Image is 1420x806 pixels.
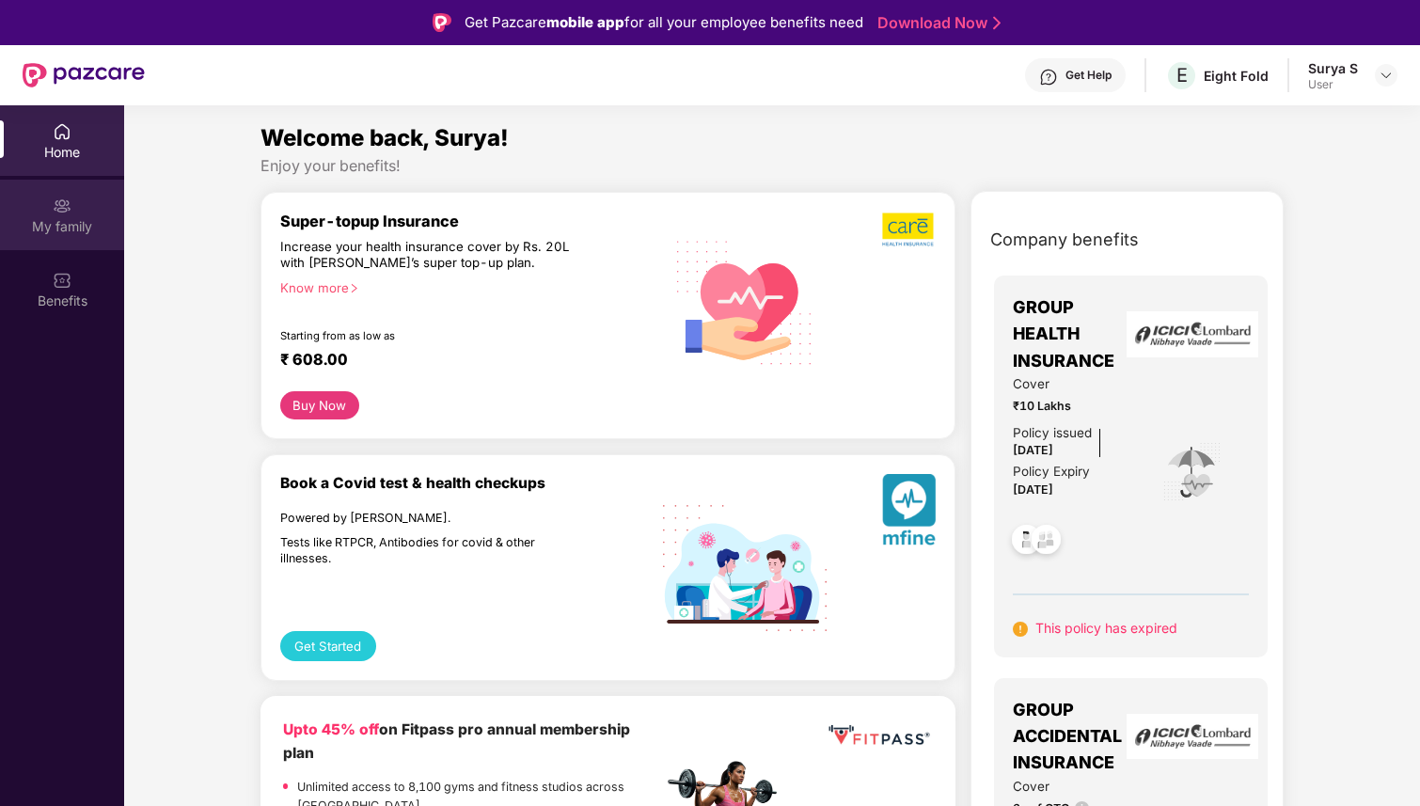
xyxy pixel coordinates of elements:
img: Logo [433,13,451,32]
span: Welcome back, Surya! [260,124,509,151]
span: E [1176,64,1188,87]
span: [DATE] [1013,482,1053,497]
span: GROUP ACCIDENTAL INSURANCE [1013,697,1136,777]
img: svg+xml;base64,PHN2ZyBpZD0iSG9tZSIgeG1sbnM9Imh0dHA6Ly93d3cudzMub3JnLzIwMDAvc3ZnIiB3aWR0aD0iMjAiIG... [53,122,71,141]
div: Enjoy your benefits! [260,156,1284,176]
div: Powered by [PERSON_NAME]. [280,511,581,527]
a: Download Now [877,13,995,33]
img: svg+xml;base64,PHN2ZyB3aWR0aD0iMjAiIGhlaWdodD0iMjAiIHZpZXdCb3g9IjAgMCAyMCAyMCIgZmlsbD0ibm9uZSIgeG... [53,197,71,215]
div: Starting from as low as [280,329,583,342]
div: Super-topup Insurance [280,212,663,230]
span: Cover [1013,777,1136,797]
img: svg+xml;base64,PHN2ZyB4bWxucz0iaHR0cDovL3d3dy53My5vcmcvMjAwMC9zdmciIHdpZHRoPSIxNiIgaGVpZ2h0PSIxNi... [1013,622,1028,637]
img: Stroke [993,13,1001,33]
img: svg+xml;base64,PHN2ZyB4bWxucz0iaHR0cDovL3d3dy53My5vcmcvMjAwMC9zdmciIHdpZHRoPSIxOTIiIGhlaWdodD0iMT... [663,505,827,631]
img: insurerLogo [1127,311,1258,357]
span: right [349,283,359,293]
span: ₹10 Lakhs [1013,397,1136,416]
img: insurerLogo [1127,714,1258,760]
span: Company benefits [990,227,1139,253]
div: Increase your health insurance cover by Rs. 20L with [PERSON_NAME]’s super top-up plan. [280,239,581,272]
button: Get Started [280,631,376,661]
div: Get Pazcare for all your employee benefits need [465,11,863,34]
img: svg+xml;base64,PHN2ZyB4bWxucz0iaHR0cDovL3d3dy53My5vcmcvMjAwMC9zdmciIHhtbG5zOnhsaW5rPSJodHRwOi8vd3... [663,218,827,385]
b: Upto 45% off [283,720,379,738]
strong: mobile app [546,13,624,31]
span: Cover [1013,374,1136,394]
div: Book a Covid test & health checkups [280,474,663,492]
span: GROUP HEALTH INSURANCE [1013,294,1136,374]
img: fppp.png [825,719,933,752]
img: icon [1161,441,1223,503]
div: User [1308,77,1358,92]
div: Know more [280,280,652,293]
img: svg+xml;base64,PHN2ZyBpZD0iQmVuZWZpdHMiIHhtbG5zPSJodHRwOi8vd3d3LnczLm9yZy8yMDAwL3N2ZyIgd2lkdGg9Ij... [53,271,71,290]
img: svg+xml;base64,PHN2ZyBpZD0iSGVscC0zMngzMiIgeG1sbnM9Imh0dHA6Ly93d3cudzMub3JnLzIwMDAvc3ZnIiB3aWR0aD... [1039,68,1058,87]
img: svg+xml;base64,PHN2ZyB4bWxucz0iaHR0cDovL3d3dy53My5vcmcvMjAwMC9zdmciIHdpZHRoPSI0OC45NDMiIGhlaWdodD... [1023,519,1069,565]
div: Eight Fold [1204,67,1269,85]
div: Policy Expiry [1013,462,1090,482]
img: b5dec4f62d2307b9de63beb79f102df3.png [882,212,936,247]
b: on Fitpass pro annual membership plan [283,720,630,761]
img: svg+xml;base64,PHN2ZyBpZD0iRHJvcGRvd24tMzJ4MzIiIHhtbG5zPSJodHRwOi8vd3d3LnczLm9yZy8yMDAwL3N2ZyIgd2... [1379,68,1394,83]
div: Get Help [1065,68,1112,83]
img: svg+xml;base64,PHN2ZyB4bWxucz0iaHR0cDovL3d3dy53My5vcmcvMjAwMC9zdmciIHhtbG5zOnhsaW5rPSJodHRwOi8vd3... [882,474,936,552]
div: ₹ 608.00 [280,350,644,372]
span: This policy has expired [1035,620,1177,636]
img: New Pazcare Logo [23,63,145,87]
div: Tests like RTPCR, Antibodies for covid & other illnesses. [280,535,581,566]
div: Policy issued [1013,423,1092,443]
span: [DATE] [1013,443,1053,457]
div: Surya S [1308,59,1358,77]
img: svg+xml;base64,PHN2ZyB4bWxucz0iaHR0cDovL3d3dy53My5vcmcvMjAwMC9zdmciIHdpZHRoPSI0OC45NDMiIGhlaWdodD... [1003,519,1049,565]
button: Buy Now [280,391,359,419]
